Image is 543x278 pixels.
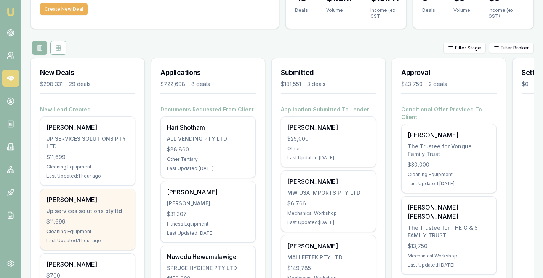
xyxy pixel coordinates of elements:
[160,106,256,113] h4: Documents Requested From Client
[46,229,129,235] div: Cleaning Equipment
[191,80,210,88] div: 8 deals
[287,254,370,261] div: MALLEETEK PTY LTD
[408,161,490,168] div: $30,000
[46,123,129,132] div: [PERSON_NAME]
[46,173,129,179] div: Last Updated: 1 hour ago
[408,143,490,158] div: The Trustee for Vongue Family Trust
[287,146,370,152] div: Other
[167,156,249,162] div: Other Tertiary
[408,130,490,140] div: [PERSON_NAME]
[46,164,129,170] div: Cleaning Equipment
[287,219,370,226] div: Last Updated: [DATE]
[281,106,376,113] h4: Application Submitted To Lender
[429,80,447,88] div: 2 deals
[167,187,249,197] div: [PERSON_NAME]
[307,80,325,88] div: 3 deals
[167,210,249,218] div: $31,307
[167,264,249,272] div: SPRUCE HYGIENE PTY LTD
[40,80,63,88] div: $298,331
[408,242,490,250] div: $13,750
[167,165,249,172] div: Last Updated: [DATE]
[401,106,497,121] h4: Conditional Offer Provided To Client
[401,80,423,88] div: $43,750
[167,252,249,261] div: Nawoda Hewamalawige
[408,224,490,239] div: The Trustee for THE G & S FAMILY TRUST
[408,262,490,268] div: Last Updated: [DATE]
[167,221,249,227] div: Fitness Equipment
[295,7,308,13] div: Deals
[287,177,370,186] div: [PERSON_NAME]
[422,7,435,13] div: Deals
[40,67,135,78] h3: New Deals
[408,172,490,178] div: Cleaning Equipment
[46,260,129,269] div: [PERSON_NAME]
[443,43,486,53] button: Filter Stage
[408,253,490,259] div: Mechanical Workshop
[455,45,481,51] span: Filter Stage
[501,45,529,51] span: Filter Broker
[40,3,88,15] button: Create New Deal
[46,218,129,226] div: $11,699
[489,43,534,53] button: Filter Broker
[69,80,91,88] div: 29 deals
[287,264,370,272] div: $149,785
[408,203,490,221] div: [PERSON_NAME] [PERSON_NAME]
[326,7,352,13] div: Volume
[281,80,301,88] div: $181,551
[167,146,249,153] div: $88,860
[167,123,249,132] div: Hari Shotham
[287,123,370,132] div: [PERSON_NAME]
[167,135,249,143] div: ALL VENDING PTY LTD
[287,189,370,197] div: MW USA IMPORTS PTY LTD
[287,210,370,216] div: Mechanical Workshop
[281,67,376,78] h3: Submitted
[160,67,256,78] h3: Applications
[287,200,370,207] div: $6,766
[287,241,370,251] div: [PERSON_NAME]
[167,230,249,236] div: Last Updated: [DATE]
[46,207,129,215] div: Jp services solutions pty ltd
[46,135,129,150] div: JP SERVICES SOLUTIONS PTY LTD
[522,80,529,88] div: $0
[453,7,470,13] div: Volume
[408,181,490,187] div: Last Updated: [DATE]
[46,238,129,244] div: Last Updated: 1 hour ago
[370,7,399,19] div: Income (ex. GST)
[40,106,135,113] h4: New Lead Created
[401,67,497,78] h3: Approval
[287,155,370,161] div: Last Updated: [DATE]
[46,195,129,204] div: [PERSON_NAME]
[46,153,129,161] div: $11,699
[6,8,15,17] img: emu-icon-u.png
[287,135,370,143] div: $25,000
[489,7,524,19] div: Income (ex. GST)
[167,200,249,207] div: [PERSON_NAME]
[160,80,185,88] div: $722,698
